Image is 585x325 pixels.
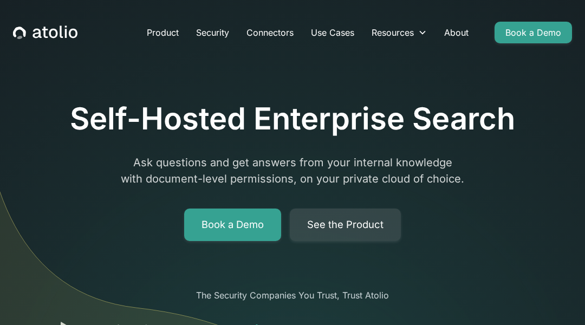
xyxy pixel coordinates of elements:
a: Book a Demo [184,209,281,241]
a: Use Cases [302,22,363,43]
a: Book a Demo [495,22,572,43]
a: Product [138,22,187,43]
div: Resources [363,22,435,43]
div: Resources [372,26,414,39]
a: About [435,22,477,43]
a: home [13,25,77,40]
a: Security [187,22,238,43]
a: See the Product [290,209,401,241]
a: Connectors [238,22,302,43]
